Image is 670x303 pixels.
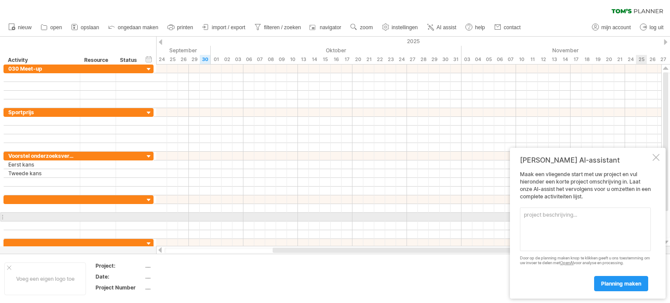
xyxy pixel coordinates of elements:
[331,55,342,64] div: donderdag, 16 Oktober 2025
[527,55,538,64] div: dinsdag, 11 November 2025
[636,55,647,64] div: dinsdag, 25 November 2025
[200,22,248,33] a: import / export
[96,284,144,291] div: Project Number
[638,22,666,33] a: log uit
[538,55,549,64] div: woensdag, 12 November 2025
[603,55,614,64] div: donderdag, 20 November 2025
[96,273,144,280] div: Date:
[396,55,407,64] div: vrijdag, 24 Oktober 2025
[232,55,243,64] div: vrijdag, 3 Oktober 2025
[8,65,75,73] div: 030 Meet-up
[96,262,144,269] div: Project:
[222,55,232,64] div: donderdag, 2 Oktober 2025
[167,55,178,64] div: donderdag, 25 September 2025
[520,156,651,164] div: [PERSON_NAME] AI-assistant
[492,22,523,33] a: contact
[385,55,396,64] div: donderdag, 23 Oktober 2025
[602,24,631,31] span: mijn account
[425,22,459,33] a: AI assist
[211,55,222,64] div: woensdag, 1 Oktober 2025
[463,22,488,33] a: help
[649,24,663,31] span: log uit
[84,56,111,65] div: Resource
[348,22,375,33] a: zoom
[380,22,420,33] a: instellingen
[8,160,75,169] div: Eerst kans
[265,55,276,64] div: woensdag, 8 Oktober 2025
[520,256,651,266] div: Door op de planning maken knop te klikken geeft u ons toestemming om uw invoer te delen met voor ...
[38,22,65,33] a: open
[592,55,603,64] div: woensdag, 19 November 2025
[407,55,418,64] div: maandag, 27 Oktober 2025
[461,55,472,64] div: maandag, 3 November 2025
[145,284,219,291] div: ....
[8,169,75,177] div: Tweede kans
[418,55,429,64] div: dinsdag, 28 Oktober 2025
[177,24,193,31] span: printen
[254,55,265,64] div: dinsdag, 7 Oktober 2025
[601,280,641,287] span: planning maken
[647,55,658,64] div: woensdag, 26 November 2025
[298,55,309,64] div: maandag, 13 Oktober 2025
[560,260,574,265] a: OpenAI
[437,24,456,31] span: AI assist
[243,55,254,64] div: maandag, 6 Oktober 2025
[560,55,571,64] div: vrijdag, 14 November 2025
[6,22,34,33] a: nieuw
[429,55,440,64] div: woensdag, 29 Oktober 2025
[352,55,363,64] div: maandag, 20 Oktober 2025
[211,46,461,55] div: Oktober 2025
[4,262,86,295] div: Voeg een eigen logo toe
[50,24,62,31] span: open
[106,22,161,33] a: ongedaan maken
[594,276,648,291] a: planning maken
[590,22,633,33] a: mijn account
[145,273,219,280] div: ....
[392,24,418,31] span: instellingen
[342,55,352,64] div: vrijdag, 17 Oktober 2025
[145,262,219,269] div: ....
[360,24,373,31] span: zoom
[189,55,200,64] div: maandag, 29 September 2025
[505,55,516,64] div: vrijdag, 7 November 2025
[374,55,385,64] div: woensdag, 22 Oktober 2025
[451,55,461,64] div: vrijdag, 31 Oktober 2025
[308,22,344,33] a: navigator
[120,56,139,65] div: Status
[475,24,485,31] span: help
[320,55,331,64] div: woensdag, 15 Oktober 2025
[571,55,581,64] div: maandag, 17 November 2025
[178,55,189,64] div: vrijdag, 26 September 2025
[625,55,636,64] div: maandag, 24 November 2025
[504,24,521,31] span: contact
[320,24,341,31] span: navigator
[165,22,196,33] a: printen
[516,55,527,64] div: maandag, 10 November 2025
[264,24,301,31] span: filteren / zoeken
[212,24,246,31] span: import / export
[581,55,592,64] div: dinsdag, 18 November 2025
[81,24,99,31] span: opslaan
[520,171,651,291] div: Maak een vliegende start met uw project en vul hieronder een korte project omschrijving in. Laat ...
[472,55,483,64] div: dinsdag, 4 November 2025
[549,55,560,64] div: donderdag, 13 November 2025
[252,22,304,33] a: filteren / zoeken
[363,55,374,64] div: dinsdag, 21 Oktober 2025
[18,24,31,31] span: nieuw
[8,56,75,65] div: Activity
[69,22,102,33] a: opslaan
[118,24,158,31] span: ongedaan maken
[658,55,669,64] div: donderdag, 27 November 2025
[287,55,298,64] div: vrijdag, 10 Oktober 2025
[494,55,505,64] div: donderdag, 6 November 2025
[483,55,494,64] div: woensdag, 5 November 2025
[276,55,287,64] div: donderdag, 9 Oktober 2025
[200,55,211,64] div: dinsdag, 30 September 2025
[614,55,625,64] div: vrijdag, 21 November 2025
[8,108,75,116] div: Sportprijs
[156,55,167,64] div: woensdag, 24 September 2025
[440,55,451,64] div: donderdag, 30 Oktober 2025
[8,152,75,160] div: Voorstel onderzoeksverslag
[309,55,320,64] div: dinsdag, 14 Oktober 2025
